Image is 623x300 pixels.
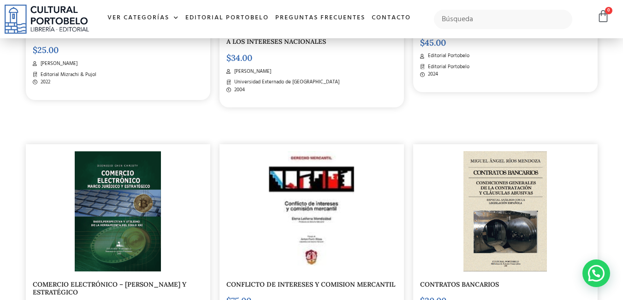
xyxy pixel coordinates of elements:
a: 0 [597,10,610,23]
div: WhatsApp contact [582,259,610,287]
span: [PERSON_NAME] [232,68,271,76]
span: Editorial Portobelo [426,63,469,71]
span: 2022 [38,78,50,86]
bdi: 25.00 [33,45,59,55]
span: $ [226,53,231,63]
span: $ [33,45,37,55]
span: Editorial Mizrachi & Pujol [38,71,96,79]
span: 2024 [426,71,438,78]
span: 0 [605,7,612,14]
a: Preguntas frecuentes [272,8,368,28]
a: CONTRATOS BANCARIOS [420,280,499,288]
span: $ [420,37,425,48]
span: Universidad Externado de [GEOGRAPHIC_DATA] [232,78,339,86]
input: Búsqueda [434,10,573,29]
a: CONFLICTO DE INTERESES Y COMISION MERCANTIL [226,280,395,288]
bdi: 45.00 [420,37,446,48]
span: [PERSON_NAME] [38,60,77,68]
a: COMERCIO ELECTRÓNICO – [PERSON_NAME] Y ESTRATÉGICO [33,280,186,296]
bdi: 34.00 [226,53,252,63]
a: Editorial Portobelo [182,8,272,28]
a: Contacto [368,8,414,28]
img: CONFLICTODEINTERESES-2.jpg [269,151,354,271]
a: Ver Categorías [104,8,182,28]
span: Editorial Portobelo [426,52,469,60]
span: 2004 [232,86,245,94]
img: BA_140-1.png [463,151,547,271]
img: portada_chin-2.png [75,151,161,271]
